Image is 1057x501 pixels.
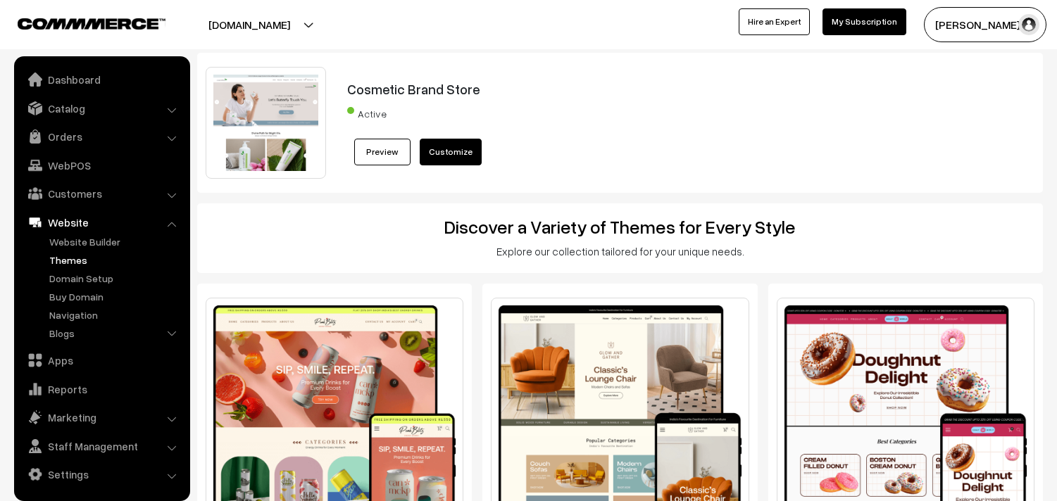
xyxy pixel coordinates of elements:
[18,210,185,235] a: Website
[18,181,185,206] a: Customers
[46,307,185,322] a: Navigation
[924,7,1046,42] button: [PERSON_NAME] s…
[46,234,185,249] a: Website Builder
[347,103,418,121] span: Active
[739,8,810,35] a: Hire an Expert
[206,67,326,179] img: Cosmetic Brand Store
[18,433,185,459] a: Staff Management
[46,326,185,341] a: Blogs
[46,253,185,267] a: Themes
[18,96,185,121] a: Catalog
[18,67,185,92] a: Dashboard
[347,81,963,97] h3: Cosmetic Brand Store
[18,18,165,29] img: COMMMERCE
[46,271,185,286] a: Domain Setup
[46,289,185,304] a: Buy Domain
[207,216,1033,238] h2: Discover a Variety of Themes for Every Style
[18,462,185,487] a: Settings
[207,245,1033,258] h3: Explore our collection tailored for your unique needs.
[18,153,185,178] a: WebPOS
[420,139,482,165] a: Customize
[18,14,141,31] a: COMMMERCE
[18,124,185,149] a: Orders
[823,8,906,35] a: My Subscription
[354,139,411,165] a: Preview
[18,405,185,430] a: Marketing
[1018,14,1039,35] img: user
[18,348,185,373] a: Apps
[18,376,185,402] a: Reports
[159,7,339,42] button: [DOMAIN_NAME]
